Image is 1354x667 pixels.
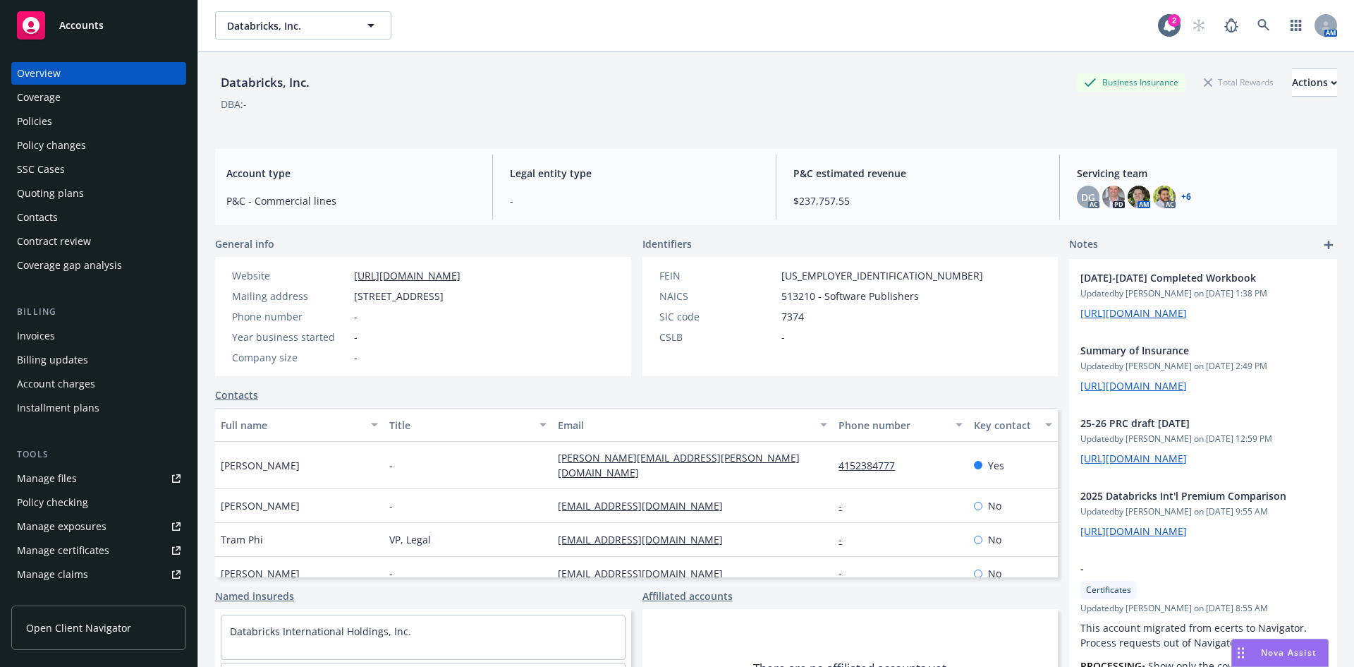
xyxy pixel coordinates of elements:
[230,625,411,638] a: Databricks International Holdings, Inc.
[1080,524,1187,538] a: [URL][DOMAIN_NAME]
[1261,647,1317,659] span: Nova Assist
[642,236,692,251] span: Identifiers
[1080,561,1289,576] span: -
[232,330,348,344] div: Year business started
[227,18,349,33] span: Databricks, Inc.
[659,330,776,344] div: CSLB
[221,532,263,547] span: Tram Phi
[558,451,800,479] a: [PERSON_NAME][EMAIL_ADDRESS][PERSON_NAME][DOMAIN_NAME]
[11,6,186,45] a: Accounts
[510,166,759,181] span: Legal entity type
[1217,11,1245,40] a: Report a Bug
[11,62,186,85] a: Overview
[17,373,95,395] div: Account charges
[354,330,358,344] span: -
[1250,11,1278,40] a: Search
[659,309,776,324] div: SIC code
[988,498,1001,513] span: No
[354,350,358,365] span: -
[232,350,348,365] div: Company size
[215,11,391,40] button: Databricks, Inc.
[17,254,122,277] div: Coverage gap analysis
[1077,73,1185,91] div: Business Insurance
[1080,343,1289,358] span: Summary of Insurance
[11,305,186,319] div: Billing
[11,397,186,419] a: Installment plans
[838,459,906,472] a: 4152384777
[1086,584,1131,596] span: Certificates
[17,491,88,514] div: Policy checking
[59,20,104,31] span: Accounts
[552,408,833,442] button: Email
[1080,452,1187,465] a: [URL][DOMAIN_NAME]
[17,539,109,562] div: Manage certificates
[659,289,776,304] div: NAICS
[781,289,919,304] span: 513210 - Software Publishers
[354,289,444,304] span: [STREET_ADDRESS]
[17,325,55,347] div: Invoices
[1080,416,1289,431] span: 25-26 PRC draft [DATE]
[1292,69,1337,96] div: Actions
[1197,73,1281,91] div: Total Rewards
[17,158,65,181] div: SSC Cases
[11,230,186,253] a: Contract review
[11,182,186,205] a: Quoting plans
[354,309,358,324] span: -
[389,458,393,473] span: -
[232,268,348,283] div: Website
[17,86,61,109] div: Coverage
[974,418,1037,433] div: Key contact
[17,110,52,133] div: Policies
[1080,488,1289,503] span: 2025 Databricks Int'l Premium Comparison
[1128,186,1150,208] img: photo
[11,158,186,181] a: SSC Cases
[215,589,294,603] a: Named insureds
[11,254,186,277] a: Coverage gap analysis
[215,408,384,442] button: Full name
[558,418,812,433] div: Email
[232,289,348,304] div: Mailing address
[1080,287,1326,300] span: Updated by [PERSON_NAME] on [DATE] 1:38 PM
[988,458,1004,473] span: Yes
[11,110,186,133] a: Policies
[1080,306,1187,320] a: [URL][DOMAIN_NAME]
[11,86,186,109] a: Coverage
[226,193,475,208] span: P&C - Commercial lines
[1080,505,1326,518] span: Updated by [PERSON_NAME] on [DATE] 9:55 AM
[1282,11,1310,40] a: Switch app
[659,268,776,283] div: FEIN
[1069,332,1337,404] div: Summary of InsuranceUpdatedby [PERSON_NAME] on [DATE] 2:49 PM[URL][DOMAIN_NAME]
[389,566,393,581] span: -
[11,325,186,347] a: Invoices
[838,567,853,580] a: -
[232,309,348,324] div: Phone number
[1077,166,1326,181] span: Servicing team
[11,515,186,538] span: Manage exposures
[1292,68,1337,97] button: Actions
[1080,270,1289,285] span: [DATE]-[DATE] Completed Workbook
[221,566,300,581] span: [PERSON_NAME]
[226,166,475,181] span: Account type
[642,589,733,603] a: Affiliated accounts
[215,236,274,251] span: General info
[1181,193,1191,201] a: +6
[17,230,91,253] div: Contract review
[17,62,61,85] div: Overview
[1153,186,1176,208] img: photo
[510,193,759,208] span: -
[1081,190,1095,205] span: DG
[221,418,362,433] div: Full name
[17,134,86,157] div: Policy changes
[11,447,186,462] div: Tools
[17,182,84,205] div: Quoting plans
[1069,477,1337,550] div: 2025 Databricks Int'l Premium ComparisonUpdatedby [PERSON_NAME] on [DATE] 9:55 AM[URL][DOMAIN_NAME]
[1231,639,1329,667] button: Nova Assist
[17,563,88,586] div: Manage claims
[988,532,1001,547] span: No
[781,330,785,344] span: -
[11,587,186,610] a: Manage BORs
[1080,379,1187,392] a: [URL][DOMAIN_NAME]
[17,349,88,371] div: Billing updates
[354,269,461,282] a: [URL][DOMAIN_NAME]
[1069,259,1337,332] div: [DATE]-[DATE] Completed WorkbookUpdatedby [PERSON_NAME] on [DATE] 1:38 PM[URL][DOMAIN_NAME]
